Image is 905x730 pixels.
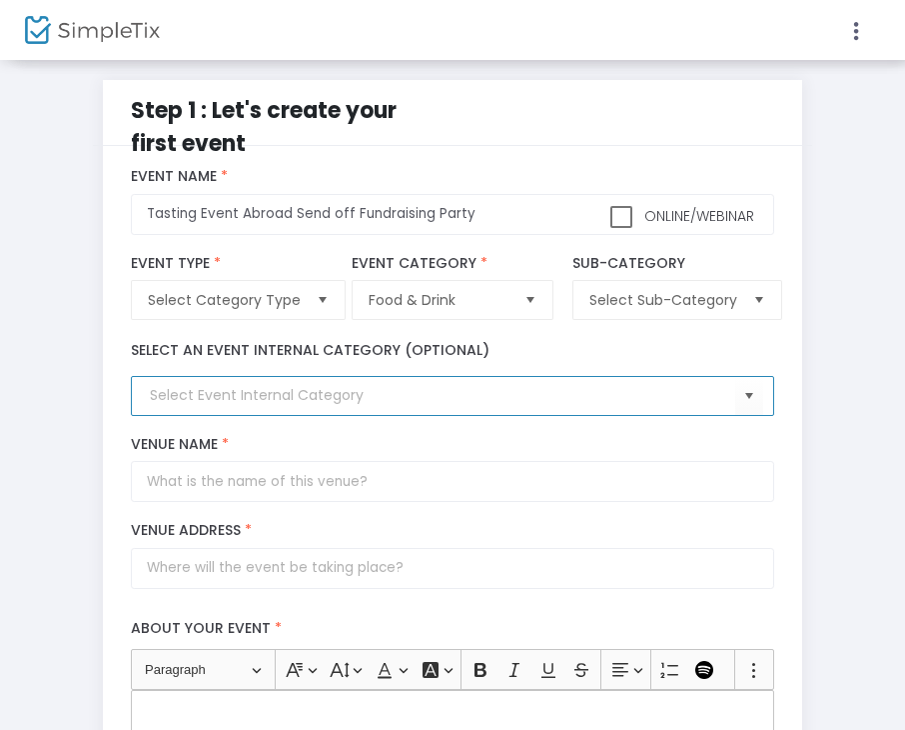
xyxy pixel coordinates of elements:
label: Event Type [131,255,346,273]
span: Food & Drink [369,290,507,310]
input: Where will the event be taking place? [131,548,773,589]
button: Select [735,376,763,417]
label: Venue Name [131,436,773,454]
input: What would you like to call your Event? [131,194,773,235]
button: Select [516,281,544,319]
button: Paragraph [136,654,271,685]
button: Select [309,281,337,319]
label: Venue Address [131,522,773,540]
span: Step 1 : Let's create your first event [131,95,397,159]
label: Sub-Category [572,255,782,273]
label: Event Name [131,168,773,186]
input: What is the name of this venue? [131,461,773,502]
label: About your event [122,609,784,650]
label: Event Category [352,255,552,273]
span: Paragraph [145,658,249,682]
input: Select Event Internal Category [150,385,734,406]
span: Online/Webinar [640,206,754,226]
button: Select [745,281,773,319]
span: Select Category Type [148,290,301,310]
label: Select an event internal category (optional) [131,340,489,361]
div: Editor toolbar [131,649,773,689]
span: Select Sub-Category [589,290,737,310]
